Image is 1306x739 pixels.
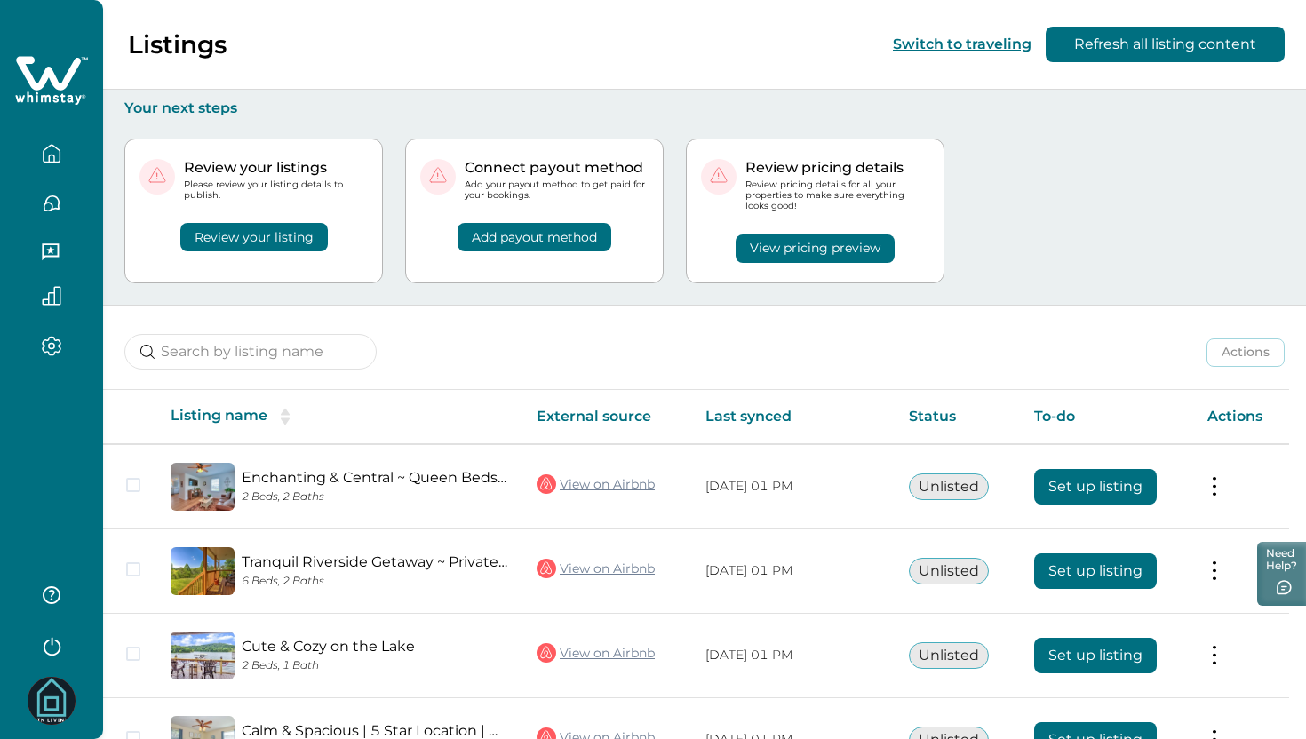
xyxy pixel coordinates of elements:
[736,234,895,263] button: View pricing preview
[171,632,235,679] img: propertyImage_Cute & Cozy on the Lake
[1046,27,1285,62] button: Refresh all listing content
[465,159,649,177] p: Connect payout method
[1034,553,1157,589] button: Set up listing
[458,223,611,251] button: Add payout method
[156,390,522,444] th: Listing name
[705,478,881,496] p: [DATE] 01 PM
[705,647,881,664] p: [DATE] 01 PM
[184,179,368,201] p: Please review your listing details to publish.
[242,722,508,739] a: Calm & Spacious | 5 Star Location | Queen Beds
[465,179,649,201] p: Add your payout method to get paid for your bookings.
[745,179,929,212] p: Review pricing details for all your properties to make sure everything looks good!
[893,36,1031,52] button: Switch to traveling
[691,390,896,444] th: Last synced
[1193,390,1289,444] th: Actions
[171,547,235,595] img: propertyImage_Tranquil Riverside Getaway ~ Private Dock ~ Porch
[909,558,989,584] button: Unlisted
[184,159,368,177] p: Review your listings
[522,390,691,444] th: External source
[1034,638,1157,673] button: Set up listing
[242,469,508,486] a: Enchanting & Central ~ Queen Beds ~ Deck ~ [PERSON_NAME]
[267,408,303,425] button: sorting
[124,334,377,369] input: Search by listing name
[909,473,989,500] button: Unlisted
[705,562,881,580] p: [DATE] 01 PM
[1034,469,1157,505] button: Set up listing
[171,463,235,511] img: propertyImage_Enchanting & Central ~ Queen Beds ~ Deck ~ Parkin
[242,553,508,570] a: Tranquil Riverside Getaway ~ Private Dock ~ Porch
[745,159,929,177] p: Review pricing details
[28,677,76,725] img: Whimstay Host
[537,473,655,496] a: View on Airbnb
[537,557,655,580] a: View on Airbnb
[909,642,989,669] button: Unlisted
[1206,338,1285,367] button: Actions
[537,641,655,664] a: View on Airbnb
[242,490,508,504] p: 2 Beds, 2 Baths
[242,638,508,655] a: Cute & Cozy on the Lake
[1020,390,1193,444] th: To-do
[242,575,508,588] p: 6 Beds, 2 Baths
[124,99,1285,117] p: Your next steps
[180,223,328,251] button: Review your listing
[128,29,227,60] p: Listings
[242,659,508,672] p: 2 Beds, 1 Bath
[895,390,1019,444] th: Status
